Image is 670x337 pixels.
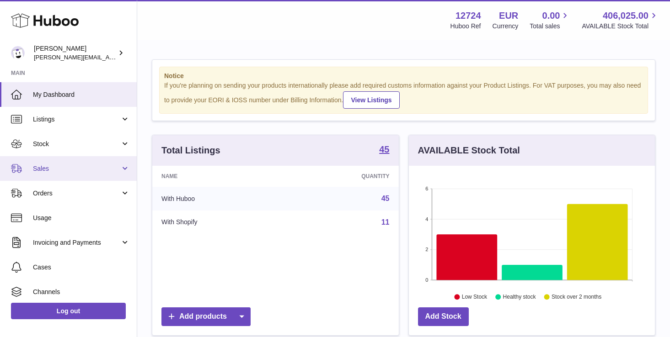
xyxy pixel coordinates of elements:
[530,10,570,31] a: 0.00 Total sales
[33,189,120,198] span: Orders
[33,288,130,296] span: Channels
[161,144,220,157] h3: Total Listings
[425,216,428,222] text: 4
[542,10,560,22] span: 0.00
[381,218,390,226] a: 11
[152,211,285,234] td: With Shopify
[425,186,428,191] text: 6
[418,144,520,157] h3: AVAILABLE Stock Total
[499,10,518,22] strong: EUR
[425,277,428,283] text: 0
[33,238,120,247] span: Invoicing and Payments
[152,187,285,211] td: With Huboo
[456,10,481,22] strong: 12724
[33,214,130,222] span: Usage
[379,145,389,156] a: 45
[152,166,285,187] th: Name
[379,145,389,154] strong: 45
[343,91,399,109] a: View Listings
[11,303,126,319] a: Log out
[33,115,120,124] span: Listings
[530,22,570,31] span: Total sales
[285,166,398,187] th: Quantity
[164,81,643,109] div: If you're planning on sending your products internationally please add required customs informati...
[425,247,428,252] text: 2
[603,10,649,22] span: 406,025.00
[450,22,481,31] div: Huboo Ref
[552,294,601,300] text: Stock over 2 months
[164,72,643,80] strong: Notice
[34,53,183,61] span: [PERSON_NAME][EMAIL_ADDRESS][DOMAIN_NAME]
[503,294,536,300] text: Healthy stock
[582,10,659,31] a: 406,025.00 AVAILABLE Stock Total
[33,164,120,173] span: Sales
[11,46,25,60] img: sebastian@ffern.co
[33,90,130,99] span: My Dashboard
[461,294,487,300] text: Low Stock
[33,263,130,272] span: Cases
[418,307,469,326] a: Add Stock
[582,22,659,31] span: AVAILABLE Stock Total
[33,140,120,148] span: Stock
[493,22,519,31] div: Currency
[161,307,251,326] a: Add products
[34,44,116,62] div: [PERSON_NAME]
[381,195,390,202] a: 45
